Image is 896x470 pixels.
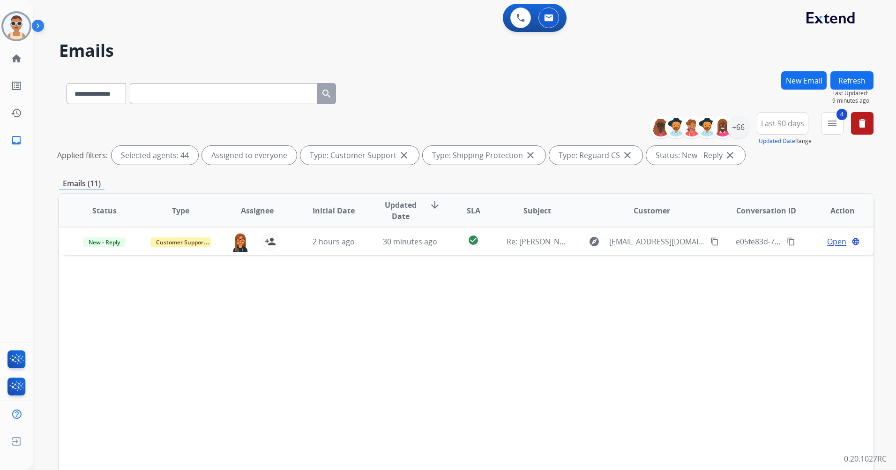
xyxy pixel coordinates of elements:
mat-icon: inbox [11,135,22,146]
span: Status [92,205,117,216]
span: e05fe83d-77b4-4556-bcf4-d0e3732cf3f7 [736,236,874,247]
span: SLA [467,205,480,216]
span: Initial Date [313,205,355,216]
button: New Email [781,71,827,90]
span: Assignee [241,205,274,216]
div: +66 [727,116,749,138]
span: Open [827,236,846,247]
mat-icon: check_circle [468,235,479,246]
span: [EMAIL_ADDRESS][DOMAIN_NAME] [609,236,705,247]
mat-icon: close [622,150,633,161]
mat-icon: home [11,53,22,64]
img: avatar [3,13,30,39]
span: Subject [523,205,551,216]
button: 4 [821,112,844,135]
mat-icon: content_copy [787,237,795,246]
mat-icon: search [321,88,332,99]
mat-icon: close [398,150,410,161]
span: 4 [836,109,847,120]
mat-icon: menu [827,118,838,129]
p: 0.20.1027RC [844,453,887,464]
mat-icon: person_add [265,236,276,247]
span: Updated Date [380,199,422,222]
span: 30 minutes ago [383,236,437,247]
mat-icon: arrow_downward [429,199,441,211]
span: Type [172,205,189,216]
span: Conversation ID [736,205,796,216]
div: Type: Reguard CS [549,146,642,165]
mat-icon: history [11,107,22,119]
mat-icon: list_alt [11,80,22,91]
span: Re: [PERSON_NAME] picture [507,236,605,247]
span: Last Updated: [832,90,874,97]
div: Type: Customer Support [300,146,419,165]
h2: Emails [59,41,874,60]
div: Selected agents: 44 [112,146,198,165]
img: agent-avatar [231,232,250,252]
p: Emails (11) [59,178,105,190]
p: Applied filters: [57,150,108,161]
span: New - Reply [83,237,126,247]
div: Assigned to everyone [202,146,297,165]
button: Last 90 days [757,112,808,135]
button: Refresh [830,71,874,90]
div: Status: New - Reply [646,146,745,165]
span: Range [759,137,812,145]
mat-icon: close [525,150,536,161]
div: Type: Shipping Protection [423,146,545,165]
mat-icon: close [724,150,736,161]
span: 2 hours ago [313,236,355,247]
mat-icon: delete [857,118,868,129]
mat-icon: explore [589,236,600,247]
span: Customer Support [150,237,211,247]
mat-icon: content_copy [710,237,719,246]
span: 9 minutes ago [832,97,874,105]
th: Action [797,194,874,227]
button: Updated Date [759,137,795,145]
span: Customer [634,205,670,216]
span: Last 90 days [761,121,804,125]
mat-icon: language [851,237,860,246]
